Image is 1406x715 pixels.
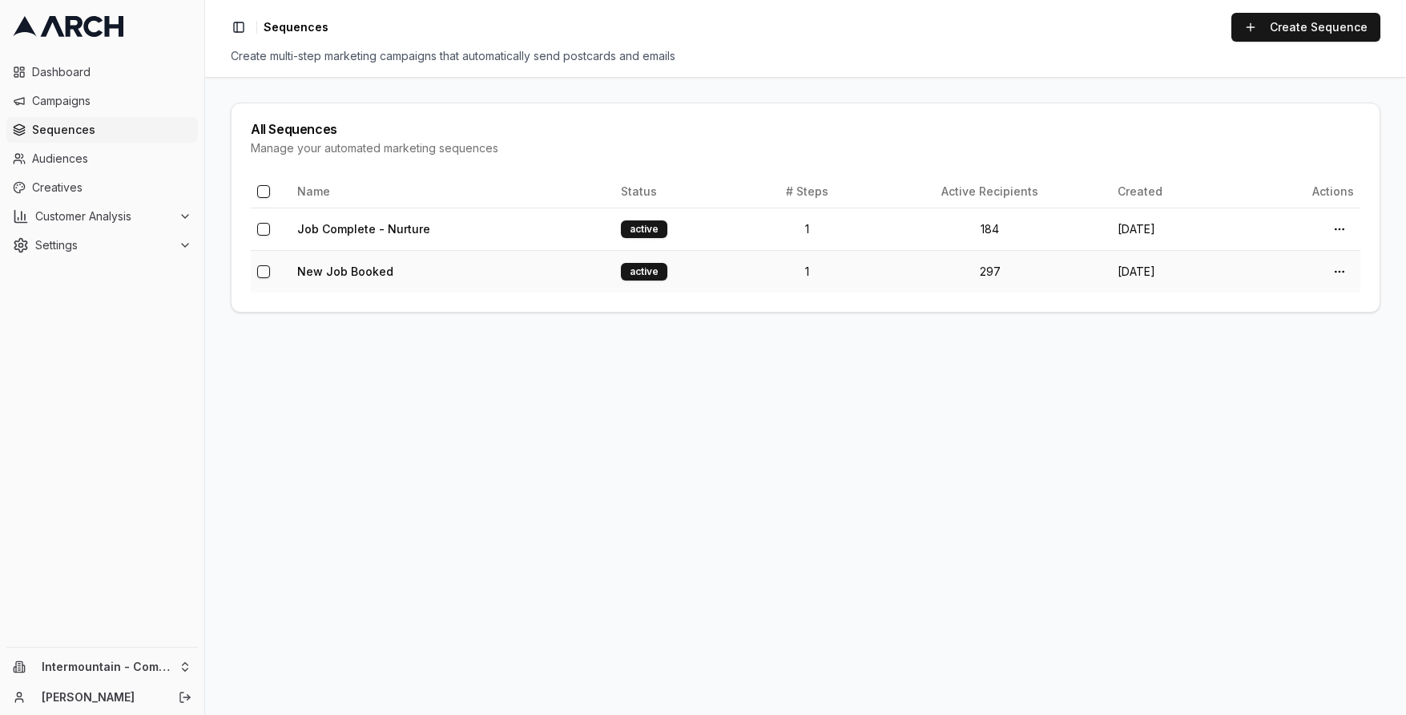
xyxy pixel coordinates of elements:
[32,122,191,138] span: Sequences
[6,117,198,143] a: Sequences
[6,654,198,680] button: Intermountain - Comfort Solutions
[6,232,198,258] button: Settings
[1111,208,1239,250] td: [DATE]
[6,146,198,172] a: Audiences
[264,19,328,35] span: Sequences
[1111,176,1239,208] th: Created
[746,208,868,250] td: 1
[1239,176,1360,208] th: Actions
[614,176,746,208] th: Status
[621,220,667,238] div: active
[6,175,198,200] a: Creatives
[868,250,1112,293] td: 297
[32,64,191,80] span: Dashboard
[6,59,198,85] a: Dashboard
[297,222,430,236] a: Job Complete - Nurture
[868,208,1112,250] td: 184
[251,140,1360,156] div: Manage your automated marketing sequences
[35,237,172,253] span: Settings
[42,660,172,674] span: Intermountain - Comfort Solutions
[35,208,172,224] span: Customer Analysis
[746,250,868,293] td: 1
[251,123,1360,135] div: All Sequences
[231,48,1380,64] div: Create multi-step marketing campaigns that automatically send postcards and emails
[1111,250,1239,293] td: [DATE]
[32,180,191,196] span: Creatives
[868,176,1112,208] th: Active Recipients
[174,686,196,709] button: Log out
[32,93,191,109] span: Campaigns
[6,204,198,229] button: Customer Analysis
[746,176,868,208] th: # Steps
[297,265,393,278] a: New Job Booked
[1231,13,1380,42] a: Create Sequence
[42,689,161,705] a: [PERSON_NAME]
[264,19,328,35] nav: breadcrumb
[6,88,198,114] a: Campaigns
[291,176,614,208] th: Name
[621,263,667,281] div: active
[32,151,191,167] span: Audiences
